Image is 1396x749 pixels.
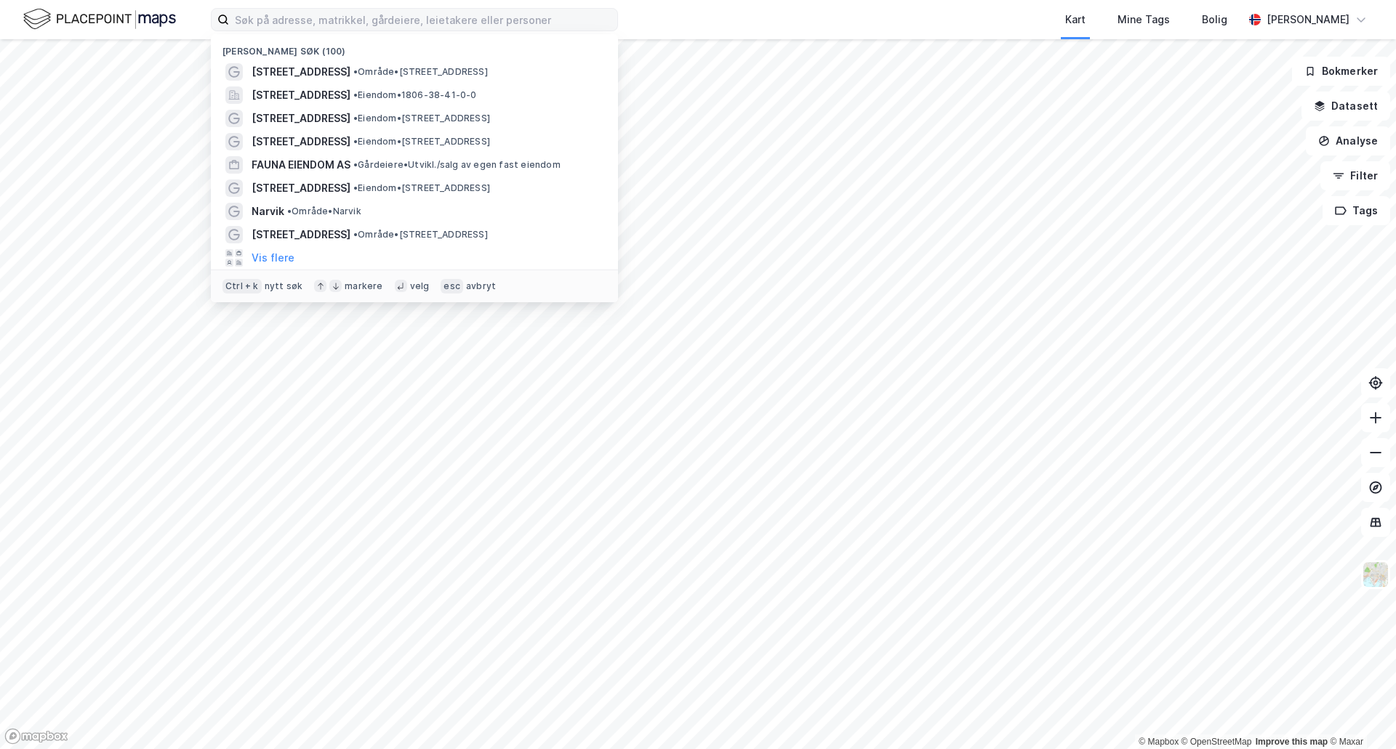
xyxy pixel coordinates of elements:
[1202,11,1227,28] div: Bolig
[1292,57,1390,86] button: Bokmerker
[252,203,284,220] span: Narvik
[353,66,358,77] span: •
[1256,737,1328,747] a: Improve this map
[1362,561,1389,588] img: Z
[353,159,358,170] span: •
[353,136,358,147] span: •
[353,182,358,193] span: •
[1301,92,1390,121] button: Datasett
[441,279,463,293] div: esc
[229,9,617,31] input: Søk på adresse, matrikkel, gårdeiere, leietakere eller personer
[211,34,618,60] div: [PERSON_NAME] søk (100)
[1182,737,1252,747] a: OpenStreetMap
[353,159,561,171] span: Gårdeiere • Utvikl./salg av egen fast eiendom
[353,89,477,101] span: Eiendom • 1806-38-41-0-0
[252,110,350,127] span: [STREET_ADDRESS]
[353,113,358,124] span: •
[1323,679,1396,749] iframe: Chat Widget
[23,7,176,32] img: logo.f888ab2527a4732fd821a326f86c7f29.svg
[1320,161,1390,190] button: Filter
[410,280,430,292] div: velg
[1139,737,1179,747] a: Mapbox
[287,206,292,216] span: •
[1267,11,1349,28] div: [PERSON_NAME]
[353,182,490,194] span: Eiendom • [STREET_ADDRESS]
[1306,126,1390,155] button: Analyse
[353,229,488,240] span: Område • [STREET_ADDRESS]
[353,229,358,240] span: •
[1118,11,1170,28] div: Mine Tags
[287,206,361,217] span: Område • Narvik
[252,249,294,267] button: Vis flere
[252,133,350,150] span: [STREET_ADDRESS]
[1323,679,1396,749] div: Kontrollprogram for chat
[353,66,488,78] span: Område • [STREET_ADDRESS]
[4,728,68,745] a: Mapbox homepage
[252,179,350,197] span: [STREET_ADDRESS]
[222,279,262,293] div: Ctrl + k
[353,113,490,124] span: Eiendom • [STREET_ADDRESS]
[1065,11,1086,28] div: Kart
[353,89,358,100] span: •
[252,226,350,243] span: [STREET_ADDRESS]
[466,280,496,292] div: avbryt
[265,280,303,292] div: nytt søk
[345,280,382,292] div: markere
[252,63,350,81] span: [STREET_ADDRESS]
[252,86,350,104] span: [STREET_ADDRESS]
[1323,196,1390,225] button: Tags
[353,136,490,147] span: Eiendom • [STREET_ADDRESS]
[252,156,350,174] span: FAUNA EIENDOM AS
